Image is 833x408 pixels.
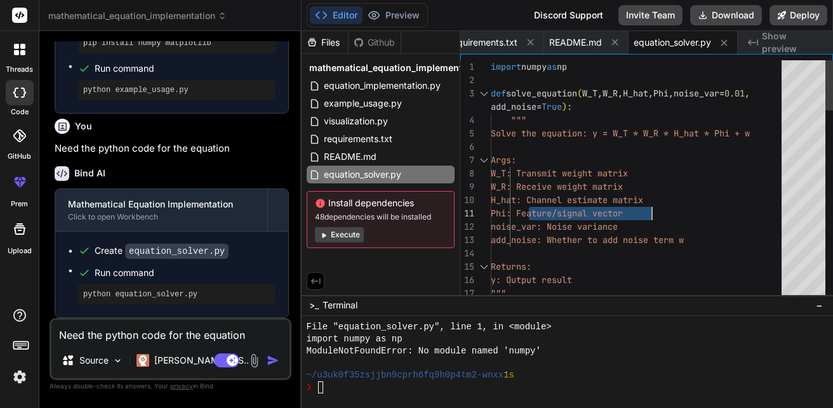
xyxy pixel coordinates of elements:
span: """ [511,114,526,126]
button: Preview [363,6,425,24]
span: : [567,101,572,112]
img: attachment [247,353,262,368]
span: np [557,61,567,72]
span: y: Output result [491,274,572,286]
span: add_noise= [491,101,542,112]
span: README.md [549,36,602,49]
span: ❯ [307,381,313,393]
span: requirements.txt [449,36,517,49]
div: 16 [460,273,474,287]
div: Click to open Workbench [68,212,255,222]
img: settings [9,366,30,388]
p: Always double-check its answers. Your in Bind [50,380,291,392]
div: Create [95,244,229,258]
div: 6 [460,140,474,154]
span: requirements.txt [323,131,394,147]
span: , [618,88,623,99]
div: 11 [460,207,474,220]
label: Upload [8,246,32,256]
span: as [547,61,557,72]
span: Solve the equation: y = W_T * W_R * H_hat * Ph [491,128,724,139]
span: i + w [724,128,750,139]
span: W_R [603,88,618,99]
span: solve_equation [506,88,577,99]
pre: pip install numpy matplotlib [83,38,270,48]
div: Click to collapse the range. [476,87,492,100]
span: Run command [95,62,276,75]
span: , [669,88,674,99]
span: H_hat [623,88,648,99]
p: Need the python code for the equation [55,141,289,156]
div: 13 [460,234,474,247]
div: 4 [460,114,474,127]
span: Install dependencies [315,197,446,209]
span: visualization.py [323,114,389,129]
div: 9 [460,180,474,194]
span: mathematical_equation_implementation [48,10,227,22]
div: 12 [460,220,474,234]
span: Returns: [491,261,531,272]
span: Terminal [323,299,357,312]
span: 0.01 [724,88,745,99]
h6: You [75,120,92,133]
span: privacy [170,382,193,390]
span: 1s [503,369,514,381]
span: H_hat: Channel estimate matrix [491,194,643,206]
span: ~/u3uk0f35zsjjbn9cprh6fq9h0p4tm2-wnxx [307,369,504,381]
p: [PERSON_NAME] 4 S.. [154,354,249,367]
div: 3 [460,87,474,100]
span: W_R: Receive weight matrix [491,181,623,192]
span: >_ [309,299,319,312]
span: README.md [323,149,378,164]
div: Mathematical Equation Implementation [68,198,255,211]
div: Click to collapse the range. [476,154,492,167]
label: code [11,107,29,117]
div: 15 [460,260,474,273]
div: 10 [460,194,474,207]
span: − [816,299,823,312]
span: , [648,88,653,99]
span: , [745,88,750,99]
span: True [542,101,562,112]
span: import [491,61,521,72]
span: def [491,88,506,99]
span: mathematical_equation_implementation [309,62,484,74]
span: ModuleNotFoundError: No module named 'numpy' [307,345,541,357]
label: threads [6,64,33,75]
span: noise_var= [674,88,724,99]
pre: python equation_solver.py [83,289,270,299]
span: Phi: Feature/signal vector [491,207,623,219]
span: W_T [582,88,597,99]
button: Invite Team [618,5,683,25]
span: 48 dependencies will be installed [315,212,446,222]
code: equation_solver.py [125,244,229,259]
img: Claude 4 Sonnet [137,354,149,367]
img: Pick Models [112,355,123,366]
div: 17 [460,287,474,300]
div: 8 [460,167,474,180]
span: equation_solver.py [323,167,403,182]
button: Execute [315,227,364,242]
button: Mathematical Equation ImplementationClick to open Workbench [55,189,267,231]
img: icon [267,354,279,367]
span: Show preview [762,30,823,55]
span: ( [577,88,582,99]
span: numpy [521,61,547,72]
span: ) [562,101,567,112]
span: equation_implementation.py [323,78,442,93]
span: example_usage.py [323,96,403,111]
div: Discord Support [526,5,611,25]
div: 5 [460,127,474,140]
button: Download [690,5,762,25]
span: File "equation_solver.py", line 1, in <module> [307,321,552,333]
span: Phi [653,88,669,99]
div: 2 [460,74,474,87]
div: 1 [460,60,474,74]
button: − [813,295,825,315]
span: add_noise: Whether to add noise term w [491,234,684,246]
span: import numpy as np [307,333,403,345]
p: Source [79,354,109,367]
span: equation_solver.py [634,36,711,49]
button: Editor [310,6,363,24]
div: 14 [460,247,474,260]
